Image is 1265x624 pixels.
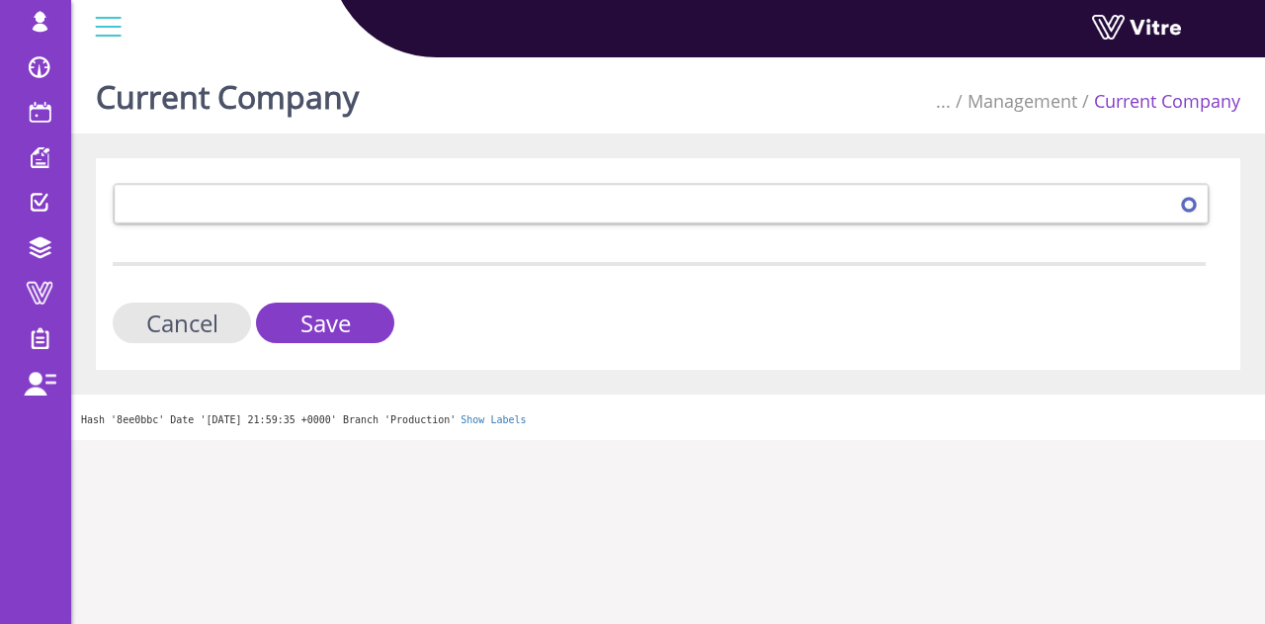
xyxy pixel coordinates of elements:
[96,49,359,134] h1: Current Company
[951,89,1077,115] li: Management
[461,414,526,425] a: Show Labels
[113,303,251,343] input: Cancel
[1171,186,1207,222] span: select
[81,414,456,425] span: Hash '8ee0bbc' Date '[DATE] 21:59:35 +0000' Branch 'Production'
[1077,89,1240,115] li: Current Company
[936,89,951,113] span: ...
[256,303,394,343] input: Save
